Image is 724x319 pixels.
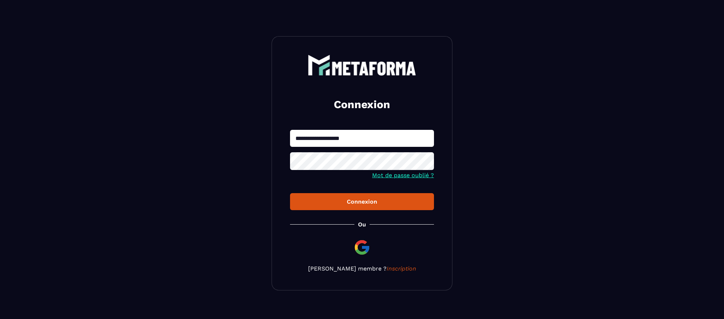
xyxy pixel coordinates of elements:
a: Inscription [387,265,416,272]
img: logo [308,55,416,76]
h2: Connexion [299,97,425,112]
p: Ou [358,221,366,228]
button: Connexion [290,193,434,210]
a: Mot de passe oublié ? [372,172,434,179]
img: google [353,239,371,256]
a: logo [290,55,434,76]
p: [PERSON_NAME] membre ? [290,265,434,272]
div: Connexion [296,198,428,205]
